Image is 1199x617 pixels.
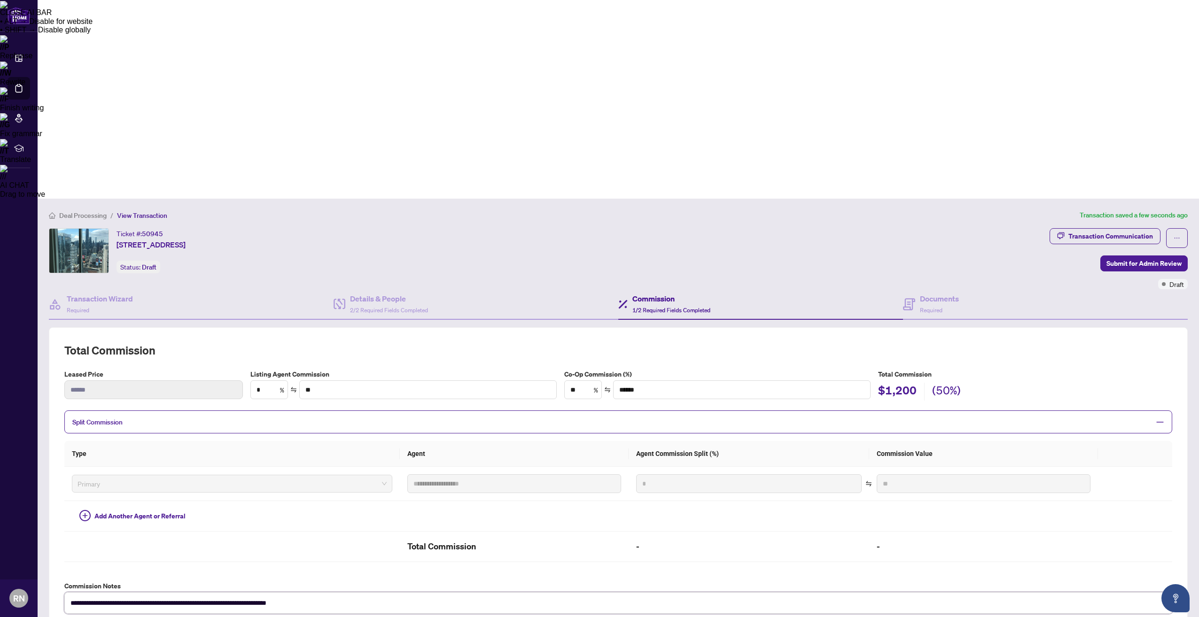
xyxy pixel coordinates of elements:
[407,539,621,554] h2: Total Commission
[632,307,710,314] span: 1/2 Required Fields Completed
[117,211,167,220] span: View Transaction
[94,511,186,521] span: Add Another Agent or Referral
[1050,228,1160,244] button: Transaction Communication
[1174,235,1180,241] span: ellipsis
[250,369,557,379] label: Listing Agent Commission
[920,307,942,314] span: Required
[400,441,629,467] th: Agent
[117,228,163,239] div: Ticket #:
[1169,279,1184,289] span: Draft
[1161,584,1190,612] button: Open asap
[142,230,163,238] span: 50945
[49,229,109,273] img: IMG-C12334174_1.jpg
[1080,210,1188,221] article: Transaction saved a few seconds ago
[629,441,869,467] th: Agent Commission Split (%)
[350,307,428,314] span: 2/2 Required Fields Completed
[67,293,133,304] h4: Transaction Wizard
[110,210,113,221] li: /
[13,592,25,605] span: RN
[64,369,243,379] label: Leased Price
[59,211,107,220] span: Deal Processing
[350,293,428,304] h4: Details & People
[72,509,193,524] button: Add Another Agent or Referral
[920,293,959,304] h4: Documents
[1106,256,1182,271] span: Submit for Admin Review
[290,386,297,393] span: swap
[1100,255,1188,271] button: Submit for Admin Review
[64,581,1172,591] label: Commission Notes
[564,369,871,379] label: Co-Op Commission (%)
[604,386,611,393] span: swap
[79,510,91,521] span: plus-circle
[64,441,400,467] th: Type
[78,477,387,491] span: Primary
[142,263,156,271] span: Draft
[72,418,123,426] span: Split Commission
[877,539,1090,554] h2: -
[67,307,89,314] span: Required
[869,441,1098,467] th: Commission Value
[64,343,1172,358] h2: Total Commission
[878,383,917,401] h2: $1,200
[878,369,1172,379] h5: Total Commission
[117,239,186,250] span: [STREET_ADDRESS]
[64,410,1172,433] div: Split Commission
[865,480,872,487] span: swap
[632,293,710,304] h4: Commission
[932,383,961,401] h2: (50%)
[1156,418,1164,426] span: minus
[117,261,160,273] div: Status:
[1068,229,1153,244] div: Transaction Communication
[636,539,862,554] h2: -
[49,212,55,219] span: home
